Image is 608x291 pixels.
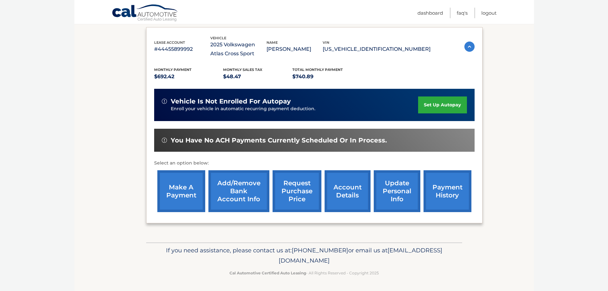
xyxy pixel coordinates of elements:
span: Total Monthly Payment [292,67,343,72]
p: 2025 Volkswagen Atlas Cross Sport [210,40,266,58]
a: update personal info [374,170,420,212]
a: Add/Remove bank account info [208,170,269,212]
img: accordion-active.svg [464,42,475,52]
span: You have no ACH payments currently scheduled or in process. [171,136,387,144]
p: Select an option below: [154,159,475,167]
strong: Cal Automotive Certified Auto Leasing [229,271,306,275]
span: Monthly sales Tax [223,67,262,72]
p: $48.47 [223,72,292,81]
a: payment history [424,170,471,212]
img: alert-white.svg [162,99,167,104]
p: #44455899992 [154,45,210,54]
p: Enroll your vehicle in automatic recurring payment deduction. [171,105,418,112]
span: vin [323,40,329,45]
a: request purchase price [273,170,321,212]
span: lease account [154,40,185,45]
span: [EMAIL_ADDRESS][DOMAIN_NAME] [279,247,442,264]
p: [PERSON_NAME] [266,45,323,54]
a: Dashboard [417,8,443,18]
span: vehicle [210,36,226,40]
span: Monthly Payment [154,67,191,72]
p: If you need assistance, please contact us at: or email us at [150,245,458,266]
a: FAQ's [457,8,468,18]
span: [PHONE_NUMBER] [292,247,348,254]
p: - All Rights Reserved - Copyright 2025 [150,270,458,276]
a: Cal Automotive [112,4,179,23]
span: vehicle is not enrolled for autopay [171,97,291,105]
a: set up autopay [418,96,467,113]
a: make a payment [157,170,205,212]
a: account details [325,170,371,212]
p: $692.42 [154,72,223,81]
a: Logout [481,8,497,18]
span: name [266,40,278,45]
img: alert-white.svg [162,138,167,143]
p: $740.89 [292,72,362,81]
p: [US_VEHICLE_IDENTIFICATION_NUMBER] [323,45,431,54]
